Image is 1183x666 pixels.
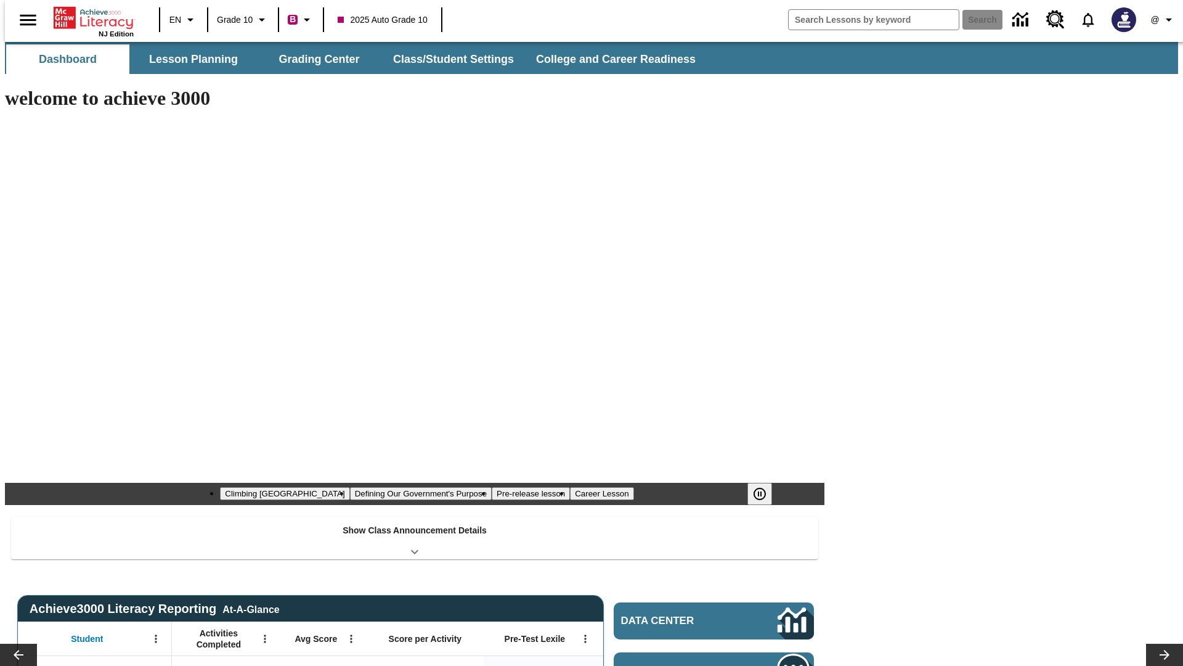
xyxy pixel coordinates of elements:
[220,487,349,500] button: Slide 1 Climbing Mount Tai
[6,44,129,74] button: Dashboard
[1072,4,1104,36] a: Notifications
[54,6,134,30] a: Home
[570,487,633,500] button: Slide 4 Career Lesson
[1150,14,1159,27] span: @
[338,14,427,27] span: 2025 Auto Grade 10
[789,10,959,30] input: search field
[30,602,280,616] span: Achieve3000 Literacy Reporting
[10,2,46,38] button: Open side menu
[1039,3,1072,36] a: Resource Center, Will open in new tab
[54,4,134,38] div: Home
[222,602,279,615] div: At-A-Glance
[256,630,274,648] button: Open Menu
[5,42,1178,74] div: SubNavbar
[343,524,487,537] p: Show Class Announcement Details
[621,615,736,627] span: Data Center
[5,87,824,110] h1: welcome to achieve 3000
[99,30,134,38] span: NJ Edition
[342,630,360,648] button: Open Menu
[295,633,337,644] span: Avg Score
[383,44,524,74] button: Class/Student Settings
[147,630,165,648] button: Open Menu
[747,483,772,505] button: Pause
[132,44,255,74] button: Lesson Planning
[283,9,319,31] button: Boost Class color is violet red. Change class color
[5,44,707,74] div: SubNavbar
[71,633,103,644] span: Student
[258,44,381,74] button: Grading Center
[164,9,203,31] button: Language: EN, Select a language
[492,487,570,500] button: Slide 3 Pre-release lesson
[576,630,595,648] button: Open Menu
[747,483,784,505] div: Pause
[217,14,253,27] span: Grade 10
[505,633,566,644] span: Pre-Test Lexile
[169,14,181,27] span: EN
[1146,644,1183,666] button: Lesson carousel, Next
[389,633,462,644] span: Score per Activity
[1104,4,1144,36] button: Select a new avatar
[350,487,492,500] button: Slide 2 Defining Our Government's Purpose
[1005,3,1039,37] a: Data Center
[1112,7,1136,32] img: Avatar
[526,44,705,74] button: College and Career Readiness
[614,602,814,639] a: Data Center
[212,9,274,31] button: Grade: Grade 10, Select a grade
[1144,9,1183,31] button: Profile/Settings
[178,628,259,650] span: Activities Completed
[290,12,296,27] span: B
[11,517,818,559] div: Show Class Announcement Details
